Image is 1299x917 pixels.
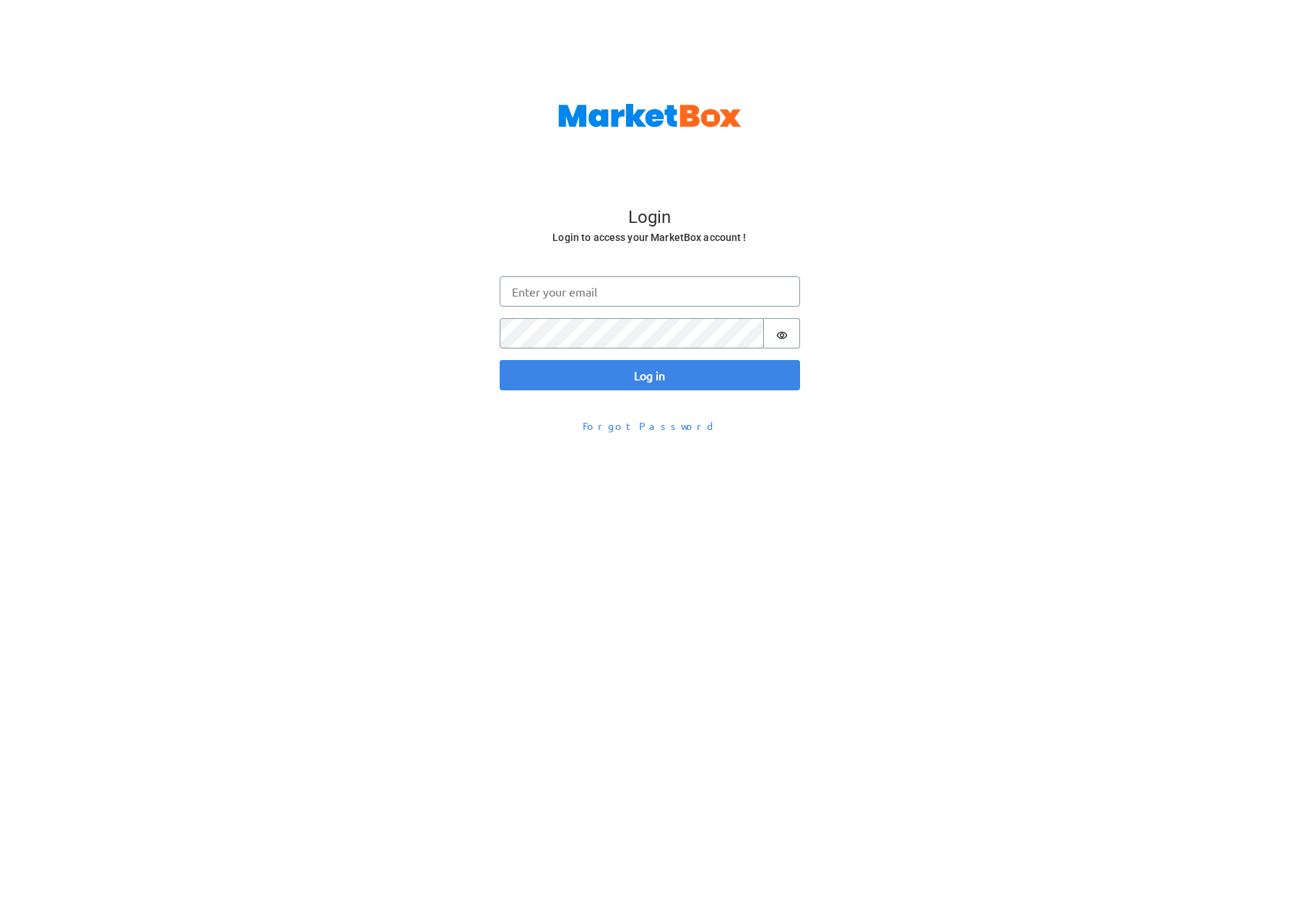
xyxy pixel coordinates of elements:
[500,360,800,390] button: Log in
[500,276,800,307] input: Enter your email
[573,413,726,439] button: Forgot Password
[764,318,800,348] button: Show password
[558,104,742,127] img: MarketBox logo
[501,229,799,247] h6: Login to access your MarketBox account !
[501,207,799,229] h4: Login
